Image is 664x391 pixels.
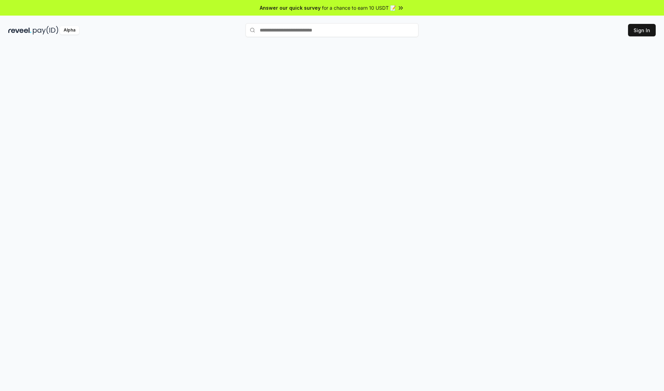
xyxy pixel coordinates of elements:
button: Sign In [628,24,656,36]
span: for a chance to earn 10 USDT 📝 [322,4,396,11]
div: Alpha [60,26,79,35]
img: pay_id [33,26,58,35]
img: reveel_dark [8,26,31,35]
span: Answer our quick survey [260,4,321,11]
